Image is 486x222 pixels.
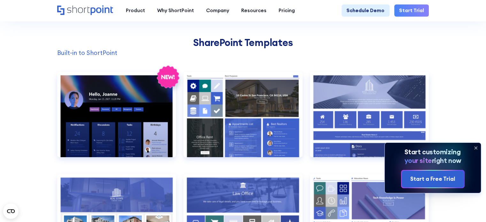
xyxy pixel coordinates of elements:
a: Documents 2 [310,72,429,167]
a: Resources [235,4,273,17]
a: Communication [57,72,176,167]
div: Why ShortPoint [157,7,194,14]
a: Product [120,4,151,17]
p: Built-in to ShortPoint [57,48,429,57]
a: Company [200,4,235,17]
a: Start Trial [394,4,429,17]
a: Documents 1 [183,72,303,167]
a: Home [57,5,114,16]
button: Open CMP widget [3,203,19,219]
div: Start a Free Trial [410,175,455,183]
a: Pricing [273,4,301,17]
div: Pricing [279,7,295,14]
h2: SharePoint Templates [57,37,429,48]
div: Product [126,7,145,14]
div: Company [206,7,229,14]
iframe: Chat Widget [454,191,486,222]
div: Resources [241,7,266,14]
a: Schedule Demo [342,4,389,17]
a: Why ShortPoint [151,4,200,17]
a: Start a Free Trial [402,171,464,188]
